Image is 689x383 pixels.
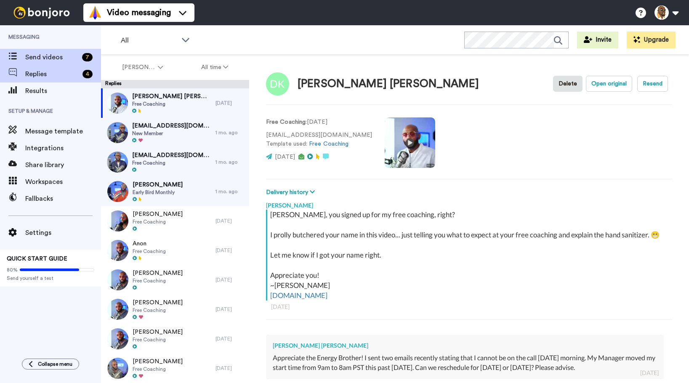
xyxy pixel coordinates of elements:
a: [PERSON_NAME] [PERSON_NAME]Free Coaching[DATE] [101,88,249,118]
button: All time [182,60,248,75]
span: Free Coaching [132,101,211,107]
img: Image of Dean Kenneth jackson [266,72,289,96]
a: [PERSON_NAME]Free Coaching[DATE] [101,324,249,354]
button: Delete [553,76,583,92]
button: [PERSON_NAME] [103,60,182,75]
div: [DATE] [215,100,245,106]
div: [DATE] [640,369,659,377]
div: [DATE] [271,303,667,311]
span: Send videos [25,52,79,62]
span: Integrations [25,143,101,153]
a: [PERSON_NAME]Free Coaching[DATE] [101,265,249,295]
strong: Free Coaching [266,119,306,125]
img: 836f08c6-17bf-493e-8ad9-256469128cc8-thumb.jpg [107,240,128,261]
img: 0eac518f-fa50-4d94-9153-d51d1596eb62-thumb.jpg [107,358,128,379]
div: [PERSON_NAME] [PERSON_NAME] [298,78,479,90]
a: [PERSON_NAME]Free Coaching[DATE] [101,354,249,383]
span: [DATE] [275,154,295,160]
button: Collapse menu [22,359,79,370]
div: [DATE] [215,247,245,254]
a: Free Coaching [309,141,348,147]
img: vm-color.svg [88,6,102,19]
span: [PERSON_NAME] [133,357,183,366]
button: Open original [586,76,632,92]
div: [DATE] [215,306,245,313]
span: Anon [133,239,166,248]
div: Replies [101,80,249,88]
span: Settings [25,228,101,238]
a: AnonFree Coaching[DATE] [101,236,249,265]
span: Free Coaching [133,336,183,343]
div: [DATE] [215,277,245,283]
span: [PERSON_NAME] [133,269,183,277]
a: [DOMAIN_NAME] [270,291,327,300]
a: [PERSON_NAME]Early Bird Monthly1 mo. ago [101,177,249,206]
span: Free Coaching [133,277,183,284]
img: 7ba7e195-801c-4cb7-874c-5a1d1b9a8791-thumb.jpg [107,210,128,231]
div: [DATE] [215,218,245,224]
div: 4 [82,70,93,78]
span: [PERSON_NAME] [133,210,183,218]
span: [PERSON_NAME] [122,63,156,72]
button: Resend [637,76,668,92]
span: [PERSON_NAME] [133,328,183,336]
img: 04f5b6ea-c23b-42e5-97d4-22f3738a1dda-thumb.jpg [107,269,128,290]
span: [PERSON_NAME] [133,298,183,307]
a: [EMAIL_ADDRESS][DOMAIN_NAME]New Member1 mo. ago [101,118,249,147]
div: Appreciate the Energy Brother! I sent two emails recently stating that I cannot be on the call [D... [273,353,657,372]
span: QUICK START GUIDE [7,256,67,262]
span: Collapse menu [38,361,72,367]
span: Free Coaching [133,218,183,225]
div: 1 mo. ago [215,159,245,165]
a: [EMAIL_ADDRESS][DOMAIN_NAME]Free Coaching1 mo. ago [101,147,249,177]
span: Workspaces [25,177,101,187]
div: [PERSON_NAME] [266,197,672,210]
img: 04d2256d-6dbd-43e3-bc73-0bd732d60854-thumb.jpg [107,181,128,202]
div: 7 [82,53,93,61]
span: Free Coaching [132,160,211,166]
img: 3c7731fe-347c-4a32-a53d-d4aac9e5c19d-thumb.jpg [107,93,128,114]
button: Invite [577,32,618,48]
span: [PERSON_NAME] [PERSON_NAME] [132,92,211,101]
span: [EMAIL_ADDRESS][DOMAIN_NAME] [132,122,211,130]
button: Upgrade [627,32,676,48]
span: Message template [25,126,101,136]
button: Delivery history [266,188,317,197]
img: bj-logo-header-white.svg [10,7,73,19]
div: [PERSON_NAME], you signed up for my free coaching, right? I prolly butchered your name in this vi... [270,210,670,301]
span: Fallbacks [25,194,101,204]
span: Free Coaching [133,307,183,314]
span: Results [25,86,101,96]
span: All [121,35,177,45]
span: Video messaging [107,7,171,19]
div: [DATE] [215,335,245,342]
span: Early Bird Monthly [133,189,183,196]
p: : [DATE] [266,118,372,127]
img: e1571473-674e-4fb5-82b6-f32598f6bb34-thumb.jpg [107,299,128,320]
img: 4fea5106-3223-4258-969d-0f588911f3cb-thumb.jpg [107,152,128,173]
div: 1 mo. ago [215,188,245,195]
span: Replies [25,69,79,79]
span: 80% [7,266,18,273]
span: Free Coaching [133,366,183,372]
img: f079c150-4b57-41df-a5b7-fb47b394fcf9-thumb.jpg [107,122,128,143]
span: Share library [25,160,101,170]
a: [PERSON_NAME]Free Coaching[DATE] [101,206,249,236]
span: Free Coaching [133,248,166,255]
div: 1 mo. ago [215,129,245,136]
img: 2381e0b4-0c37-4a6a-bb05-d4b7997c0a88-thumb.jpg [107,328,128,349]
span: [PERSON_NAME] [133,181,183,189]
div: [PERSON_NAME] [PERSON_NAME] [273,341,657,350]
a: [PERSON_NAME]Free Coaching[DATE] [101,295,249,324]
div: [DATE] [215,365,245,372]
span: Send yourself a test [7,275,94,282]
span: [EMAIL_ADDRESS][DOMAIN_NAME] [132,151,211,160]
p: [EMAIL_ADDRESS][DOMAIN_NAME] Template used: [266,131,372,149]
span: New Member [132,130,211,137]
